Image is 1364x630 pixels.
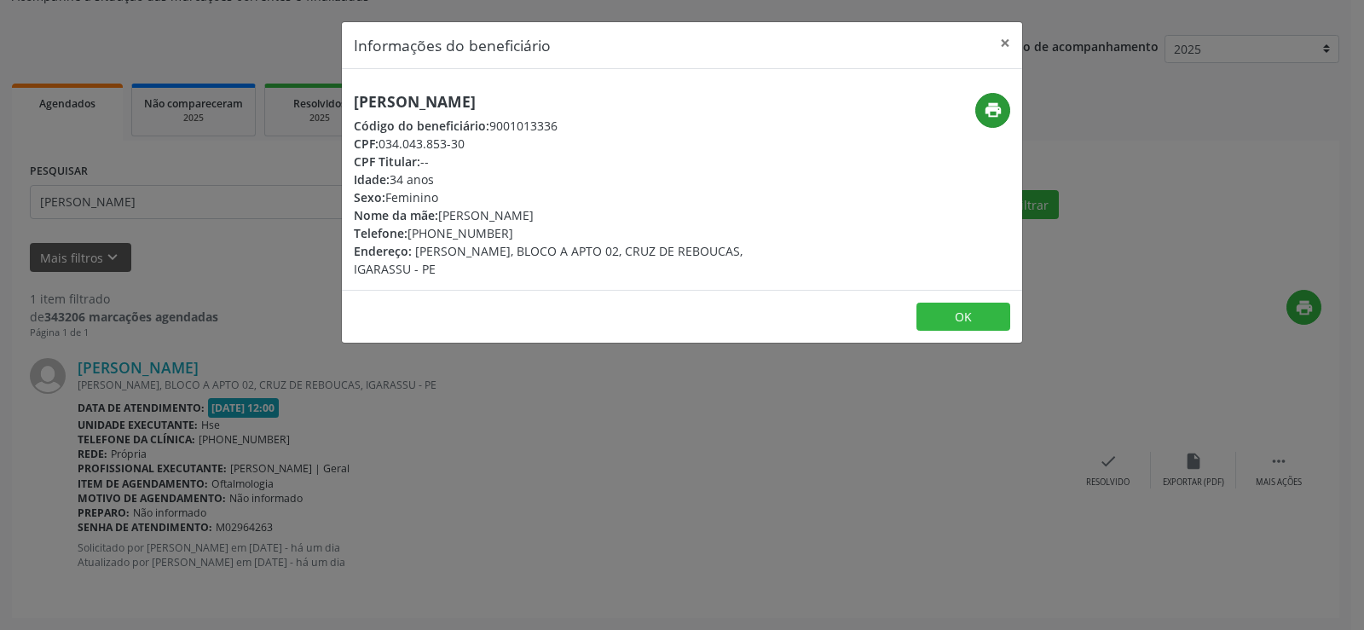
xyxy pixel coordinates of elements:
div: 034.043.853-30 [354,135,783,153]
span: Endereço: [354,243,412,259]
div: [PHONE_NUMBER] [354,224,783,242]
span: CPF: [354,136,379,152]
span: [PERSON_NAME], BLOCO A APTO 02, CRUZ DE REBOUCAS, IGARASSU - PE [354,243,743,277]
h5: [PERSON_NAME] [354,93,783,111]
span: Telefone: [354,225,407,241]
span: Idade: [354,171,390,188]
button: Close [988,22,1022,64]
span: Código do beneficiário: [354,118,489,134]
span: Sexo: [354,189,385,205]
div: 9001013336 [354,117,783,135]
h5: Informações do beneficiário [354,34,551,56]
div: -- [354,153,783,171]
button: print [975,93,1010,128]
i: print [984,101,1003,119]
button: OK [916,303,1010,332]
div: 34 anos [354,171,783,188]
div: Feminino [354,188,783,206]
div: [PERSON_NAME] [354,206,783,224]
span: Nome da mãe: [354,207,438,223]
span: CPF Titular: [354,153,420,170]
